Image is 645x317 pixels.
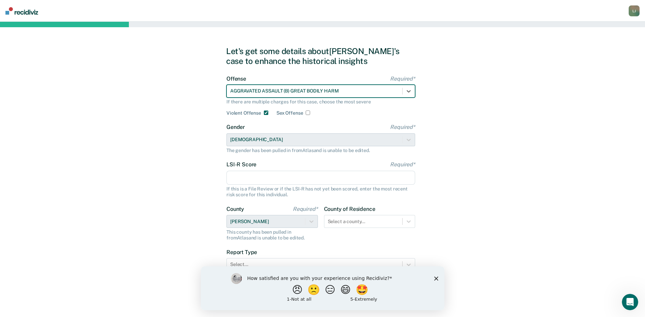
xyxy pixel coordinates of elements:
[226,76,415,82] label: Offense
[5,7,38,15] img: Recidiviz
[226,46,419,66] div: Let's get some details about [PERSON_NAME]'s case to enhance the historical insights
[622,294,638,310] iframe: Intercom live chat
[629,5,640,16] div: L J
[226,161,415,168] label: LSI-R Score
[226,124,415,130] label: Gender
[201,266,444,310] iframe: Survey by Kim from Recidiviz
[226,229,318,241] div: This county has been pulled in from Atlas and is unable to be edited.
[226,110,261,116] label: Violent Offense
[324,206,415,212] label: County of Residence
[226,206,318,212] label: County
[390,76,415,82] span: Required*
[226,249,415,255] label: Report Type
[629,5,640,16] button: LJ
[226,186,415,198] div: If this is a File Review or if the LSI-R has not yet been scored, enter the most recent risk scor...
[226,99,415,105] div: If there are multiple charges for this case, choose the most severe
[390,161,415,168] span: Required*
[276,110,303,116] label: Sex Offense
[293,206,318,212] span: Required*
[226,148,415,153] div: The gender has been pulled in from Atlas and is unable to be edited.
[390,124,415,130] span: Required*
